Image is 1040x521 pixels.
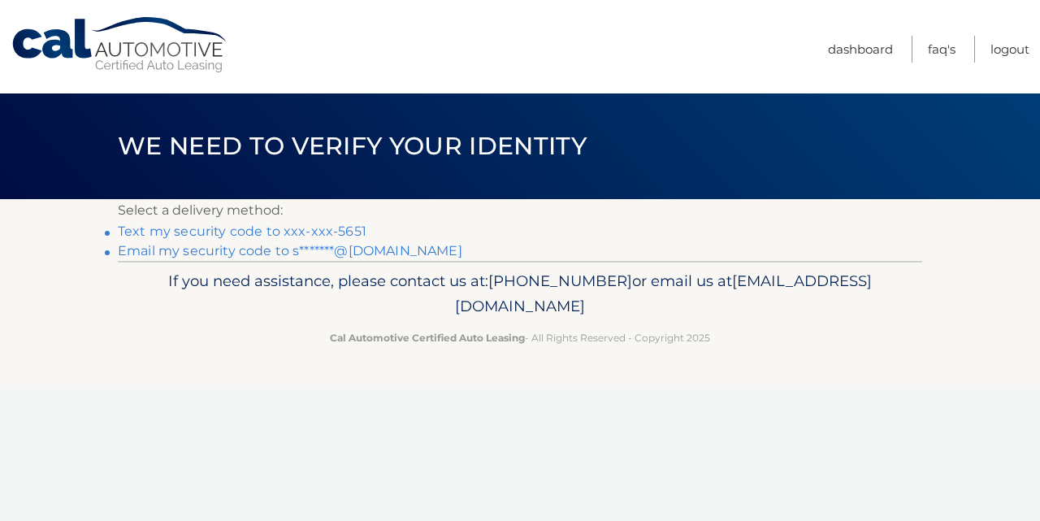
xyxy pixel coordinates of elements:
[128,329,912,346] p: - All Rights Reserved - Copyright 2025
[118,199,922,222] p: Select a delivery method:
[118,243,462,258] a: Email my security code to s*******@[DOMAIN_NAME]
[990,36,1029,63] a: Logout
[330,332,525,344] strong: Cal Automotive Certified Auto Leasing
[118,131,587,161] span: We need to verify your identity
[488,271,632,290] span: [PHONE_NUMBER]
[828,36,893,63] a: Dashboard
[11,16,230,74] a: Cal Automotive
[118,224,366,239] a: Text my security code to xxx-xxx-5651
[928,36,955,63] a: FAQ's
[128,268,912,320] p: If you need assistance, please contact us at: or email us at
